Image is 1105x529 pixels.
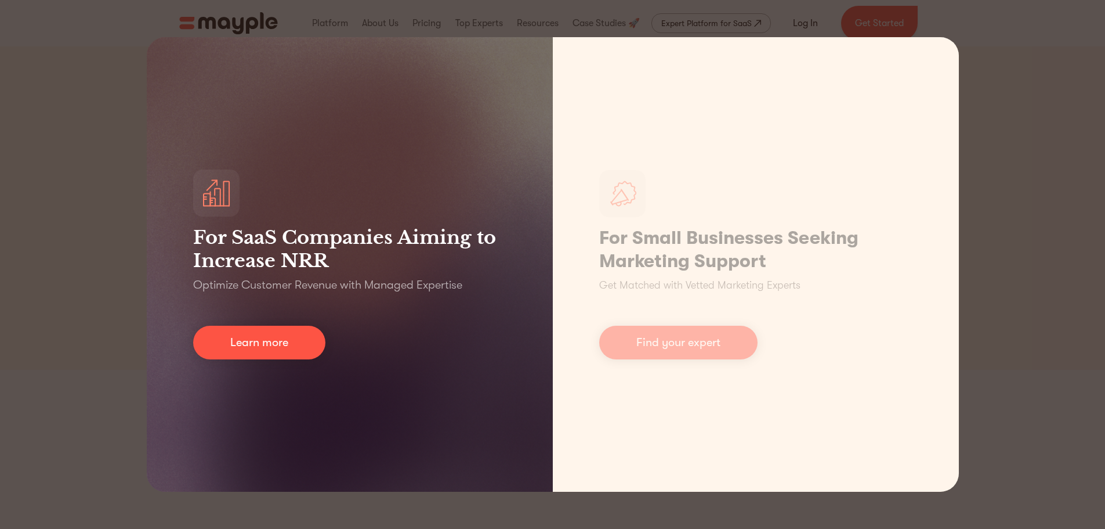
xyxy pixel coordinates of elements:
[599,226,912,273] h1: For Small Businesses Seeking Marketing Support
[599,326,758,359] a: Find your expert
[193,277,462,293] p: Optimize Customer Revenue with Managed Expertise
[599,278,800,293] p: Get Matched with Vetted Marketing Experts
[193,226,506,272] h3: For SaaS Companies Aiming to Increase NRR
[193,326,325,359] a: Learn more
